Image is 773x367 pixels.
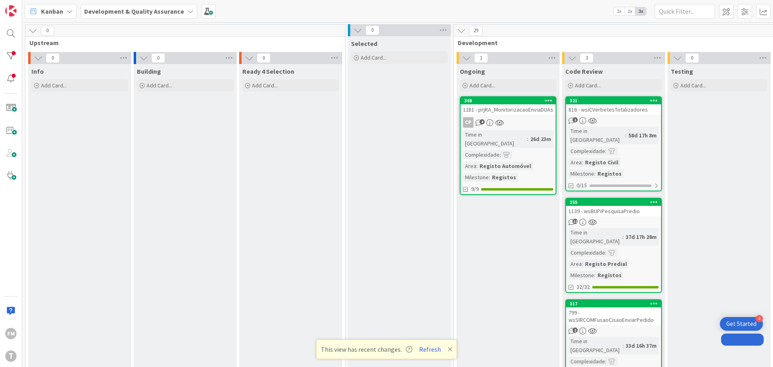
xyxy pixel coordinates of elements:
[573,328,578,333] span: 2
[726,320,756,328] div: Get Started
[685,53,699,63] span: 0
[469,82,495,89] span: Add Card...
[500,150,501,159] span: :
[461,104,556,115] div: 1281 - prjRA_MonitorizacaoEnviaDUAs
[361,54,386,61] span: Add Card...
[577,181,587,190] span: 0/15
[242,67,294,75] span: Ready 4 Selection
[635,7,646,15] span: 3x
[566,300,661,325] div: 317799 - wsSIRCOMFusaoCisaoEnviarPedido
[625,131,626,140] span: :
[477,162,533,170] div: Registo Automóvel
[582,158,583,167] span: :
[566,97,661,115] div: 321816 - wsICVerbetesTotalizadores
[575,82,601,89] span: Add Card...
[566,307,661,325] div: 799 - wsSIRCOMFusaoCisaoEnviarPedido
[351,39,377,48] span: Selected
[463,130,527,148] div: Time in [GEOGRAPHIC_DATA]
[568,248,605,257] div: Complexidade
[474,53,488,63] span: 1
[463,162,476,170] div: Area
[756,315,763,322] div: 4
[528,135,553,143] div: 26d 23m
[594,169,595,178] span: :
[147,82,172,89] span: Add Card...
[460,96,556,195] a: 3681281 - prjRA_MonitorizacaoEnviaDUAsCPTime in [GEOGRAPHIC_DATA]:26d 23mComplexidade:Area:Regist...
[605,357,606,366] span: :
[568,228,622,246] div: Time in [GEOGRAPHIC_DATA]
[461,97,556,104] div: 368
[46,53,60,63] span: 0
[605,248,606,257] span: :
[460,67,485,75] span: Ongoing
[471,185,479,193] span: 9/9
[622,232,624,241] span: :
[568,126,625,144] div: Time in [GEOGRAPHIC_DATA]
[41,6,63,16] span: Kanban
[624,341,659,350] div: 33d 16h 37m
[566,199,661,216] div: 2551139 - wsBUPiPesquisaPredio
[614,7,624,15] span: 1x
[5,350,17,362] div: T
[416,344,444,355] button: Refresh
[527,135,528,143] span: :
[568,169,594,178] div: Milestone
[31,67,44,75] span: Info
[577,283,590,291] span: 32/32
[461,117,556,128] div: CP
[463,150,500,159] div: Complexidade
[463,117,473,128] div: CP
[137,67,161,75] span: Building
[257,53,271,63] span: 0
[583,158,620,167] div: Registo Civil
[29,39,335,47] span: Upstream
[565,67,603,75] span: Code Review
[573,117,578,122] span: 1
[566,97,661,104] div: 321
[568,337,622,355] div: Time in [GEOGRAPHIC_DATA]
[41,82,67,89] span: Add Card...
[489,173,490,182] span: :
[151,53,165,63] span: 0
[568,271,594,280] div: Milestone
[570,98,661,104] div: 321
[469,26,483,35] span: 29
[566,104,661,115] div: 816 - wsICVerbetesTotalizadores
[570,199,661,205] div: 255
[624,7,635,15] span: 2x
[461,97,556,115] div: 3681281 - prjRA_MonitorizacaoEnviaDUAs
[595,271,624,280] div: Registos
[582,259,583,268] span: :
[626,131,659,140] div: 58d 17h 8m
[580,53,593,63] span: 3
[252,82,278,89] span: Add Card...
[566,300,661,307] div: 317
[570,301,661,307] div: 317
[605,147,606,156] span: :
[595,169,624,178] div: Registos
[594,271,595,280] span: :
[568,147,605,156] div: Complexidade
[568,259,582,268] div: Area
[624,232,659,241] div: 37d 17h 28m
[573,219,578,224] span: 12
[321,344,412,354] span: This view has recent changes.
[680,82,706,89] span: Add Card...
[5,328,17,339] div: FM
[476,162,477,170] span: :
[583,259,629,268] div: Registo Predial
[565,198,662,293] a: 2551139 - wsBUPiPesquisaPredioTime in [GEOGRAPHIC_DATA]:37d 17h 28mComplexidade:Area:Registo Pred...
[655,4,715,19] input: Quick Filter...
[566,206,661,216] div: 1139 - wsBUPiPesquisaPredio
[366,25,379,35] span: 0
[622,341,624,350] span: :
[480,119,485,124] span: 4
[464,98,556,104] div: 368
[565,96,662,191] a: 321816 - wsICVerbetesTotalizadoresTime in [GEOGRAPHIC_DATA]:58d 17h 8mComplexidade:Area:Registo C...
[568,158,582,167] div: Area
[463,173,489,182] div: Milestone
[671,67,693,75] span: Testing
[5,5,17,17] img: Visit kanbanzone.com
[84,7,184,15] b: Development & Quality Assurance
[41,26,54,35] span: 0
